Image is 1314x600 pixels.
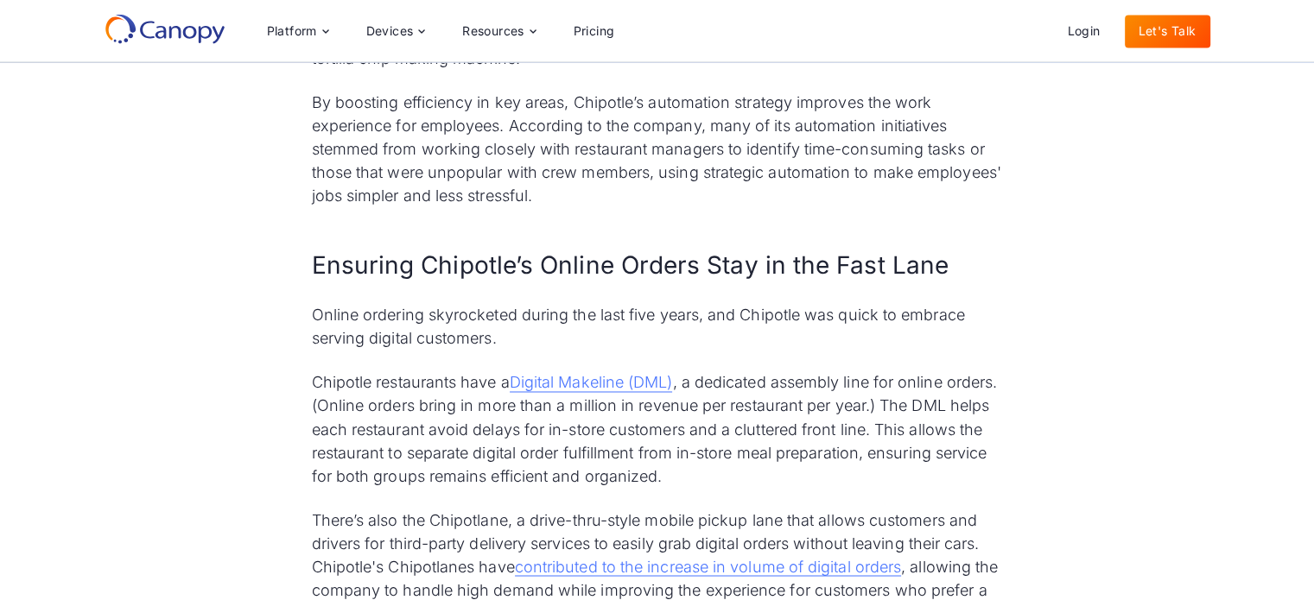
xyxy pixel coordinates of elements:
[312,91,1003,207] p: By boosting efficiency in key areas, Chipotle’s automation strategy improves the work experience ...
[312,303,1003,350] p: Online ordering skyrocketed during the last five years, and Chipotle was quick to embrace serving...
[448,14,549,48] div: Resources
[312,249,1003,282] h2: Ensuring Chipotle’s Online Orders Stay in the Fast Lane
[1125,15,1210,47] a: Let's Talk
[366,25,414,37] div: Devices
[560,15,629,47] a: Pricing
[352,14,439,48] div: Devices
[515,557,901,576] a: contributed to the increase in volume of digital orders
[462,25,524,37] div: Resources
[253,14,342,48] div: Platform
[1054,15,1114,47] a: Login
[312,370,1003,487] p: Chipotle restaurants have a , a dedicated assembly line for online orders. (Online orders bring i...
[267,25,317,37] div: Platform
[510,373,673,392] a: Digital Makeline (DML)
